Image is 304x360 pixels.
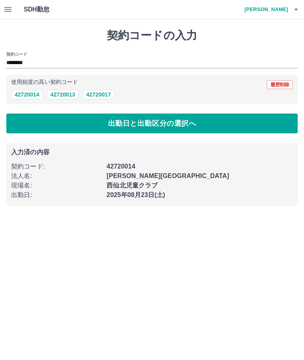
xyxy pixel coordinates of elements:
[106,191,165,198] b: 2025年08月23日(土)
[11,90,43,99] button: 42720014
[11,181,102,190] p: 現場名 :
[11,149,293,155] p: 入力済の内容
[11,162,102,171] p: 契約コード :
[47,90,78,99] button: 42720013
[11,190,102,200] p: 出勤日 :
[11,80,78,85] p: 使用頻度の高い契約コード
[6,29,298,42] h1: 契約コードの入力
[267,80,293,89] button: 履歴削除
[11,171,102,181] p: 法人名 :
[6,51,27,57] h2: 契約コード
[106,172,229,179] b: [PERSON_NAME][GEOGRAPHIC_DATA]
[106,163,135,170] b: 42720014
[106,182,158,189] b: 西仙北児童クラブ
[6,114,298,133] button: 出勤日と出勤区分の選択へ
[83,90,114,99] button: 42720017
